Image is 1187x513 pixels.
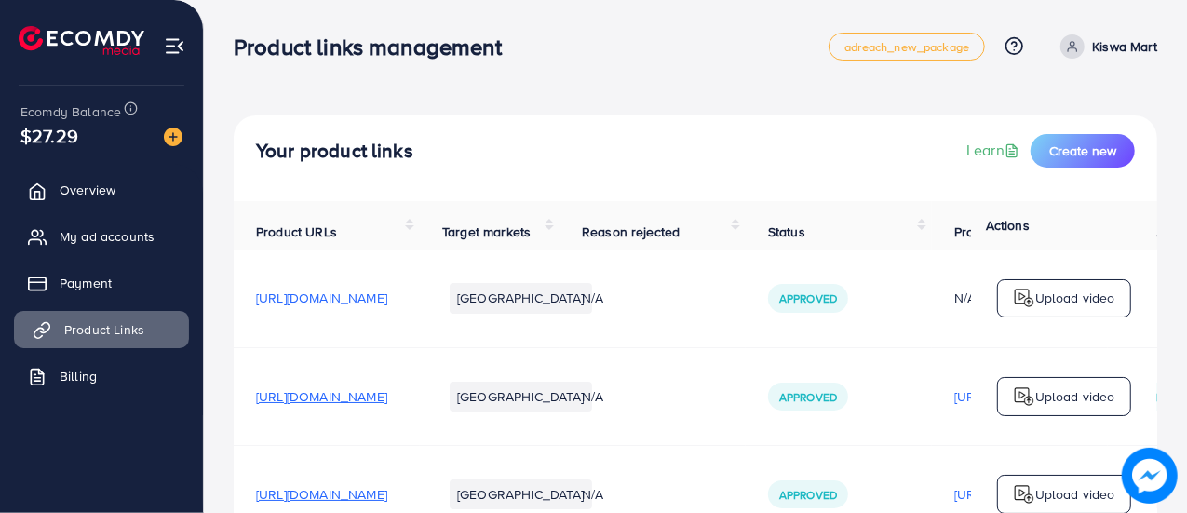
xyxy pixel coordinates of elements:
p: [URL][DOMAIN_NAME] [954,385,1086,408]
span: Actions [986,216,1030,235]
span: Approved [779,290,837,306]
a: adreach_new_package [829,33,985,61]
p: Upload video [1035,287,1115,309]
li: [GEOGRAPHIC_DATA] [450,479,592,509]
button: Create new [1031,134,1135,168]
span: Product URLs [256,223,337,241]
span: adreach_new_package [844,41,969,53]
span: $27.29 [20,122,78,149]
span: N/A [582,289,603,307]
a: Kiswa Mart [1053,34,1157,59]
span: [URL][DOMAIN_NAME] [256,289,387,307]
p: Kiswa Mart [1092,35,1157,58]
a: My ad accounts [14,218,189,255]
a: Learn [966,140,1023,161]
a: Billing [14,358,189,395]
h3: Product links management [234,34,517,61]
img: logo [1013,385,1035,408]
span: Reason rejected [582,223,680,241]
div: N/A [954,289,1086,307]
span: Payment [60,274,112,292]
img: logo [1013,287,1035,309]
span: Ecomdy Balance [20,102,121,121]
span: N/A [582,387,603,406]
img: image [1122,448,1178,504]
img: menu [164,35,185,57]
a: Product Links [14,311,189,348]
a: Overview [14,171,189,209]
span: Target markets [442,223,531,241]
img: image [164,128,182,146]
li: [GEOGRAPHIC_DATA] [450,283,592,313]
img: logo [1013,483,1035,506]
p: Upload video [1035,483,1115,506]
span: Approved [779,389,837,405]
a: Payment [14,264,189,302]
span: My ad accounts [60,227,155,246]
img: logo [19,26,144,55]
span: Product video [954,223,1036,241]
span: Overview [60,181,115,199]
span: Create new [1049,142,1116,160]
span: Approved [779,487,837,503]
li: [GEOGRAPHIC_DATA] [450,382,592,412]
span: N/A [582,485,603,504]
span: Product Links [64,320,144,339]
span: Billing [60,367,97,385]
h4: Your product links [256,140,413,163]
span: Status [768,223,805,241]
span: [URL][DOMAIN_NAME] [256,485,387,504]
p: [URL][DOMAIN_NAME] [954,483,1086,506]
p: Upload video [1035,385,1115,408]
span: [URL][DOMAIN_NAME] [256,387,387,406]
